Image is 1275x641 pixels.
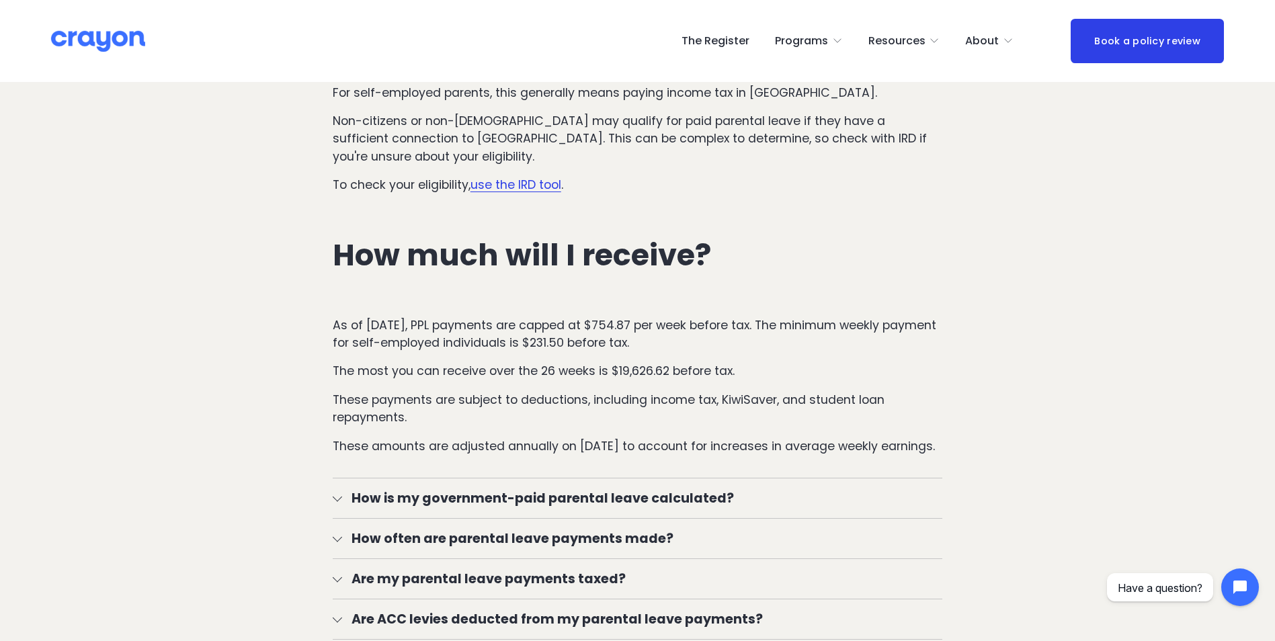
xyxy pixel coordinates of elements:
[868,30,940,52] a: folder dropdown
[342,609,943,629] span: Are ACC levies deducted from my parental leave payments?
[342,488,943,508] span: How is my government-paid parental leave calculated?
[333,559,943,599] button: Are my parental leave payments taxed?
[333,362,943,380] p: The most you can receive over the 26 weeks is $19,626.62 before tax.
[333,599,943,639] button: Are ACC levies deducted from my parental leave payments?
[333,84,943,101] p: For self-employed parents, this generally means paying income tax in [GEOGRAPHIC_DATA].
[333,112,943,165] p: Non-citizens or non-[DEMOGRAPHIC_DATA] may qualify for paid parental leave if they have a suffici...
[333,176,943,194] p: To check your eligibility, .
[333,519,943,558] button: How often are parental leave payments made?
[775,30,843,52] a: folder dropdown
[333,316,943,352] p: As of [DATE], PPL payments are capped at $754.87 per week before tax. The minimum weekly payment ...
[333,239,943,272] h2: How much will I receive?
[342,529,943,548] span: How often are parental leave payments made?
[965,32,999,51] span: About
[1071,19,1224,62] a: Book a policy review
[965,30,1014,52] a: folder dropdown
[342,569,943,589] span: Are my parental leave payments taxed?
[470,177,561,193] a: use the IRD tool
[333,437,943,455] p: These amounts are adjusted annually on [DATE] to account for increases in average weekly earnings.
[51,30,145,53] img: Crayon
[775,32,828,51] span: Programs
[333,391,943,427] p: These payments are subject to deductions, including income tax, KiwiSaver, and student loan repay...
[868,32,926,51] span: Resources
[682,30,749,52] a: The Register
[333,478,943,518] button: How is my government-paid parental leave calculated?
